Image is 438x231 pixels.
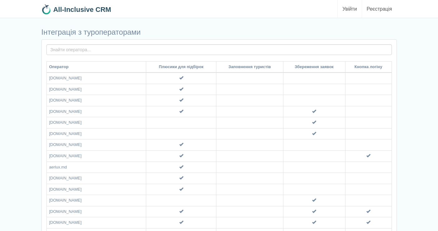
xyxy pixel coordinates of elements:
td: [DOMAIN_NAME] [46,128,146,139]
th: Збереження заявок [283,61,345,73]
th: Оператор [46,61,146,73]
td: aerlux.md [46,162,146,173]
td: [DOMAIN_NAME] [46,95,146,106]
td: [DOMAIN_NAME] [46,117,146,128]
h3: Інтеграція з туроператорами [41,28,397,36]
td: [DOMAIN_NAME] [46,195,146,206]
td: [DOMAIN_NAME] [46,173,146,184]
img: 32x32.png [41,4,51,14]
td: [DOMAIN_NAME] [46,84,146,95]
input: Знайти оператора... [46,44,392,55]
td: [DOMAIN_NAME] [46,206,146,217]
td: [DOMAIN_NAME] [46,151,146,162]
b: All-Inclusive CRM [53,6,111,13]
td: [DOMAIN_NAME] [46,217,146,228]
td: [DOMAIN_NAME] [46,184,146,195]
td: [DOMAIN_NAME] [46,73,146,84]
th: Заповнення туристів [216,61,283,73]
td: [DOMAIN_NAME] [46,106,146,117]
th: Плюсики для підбірок [146,61,216,73]
td: [DOMAIN_NAME] [46,139,146,151]
th: Кнопка логіну [345,61,392,73]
